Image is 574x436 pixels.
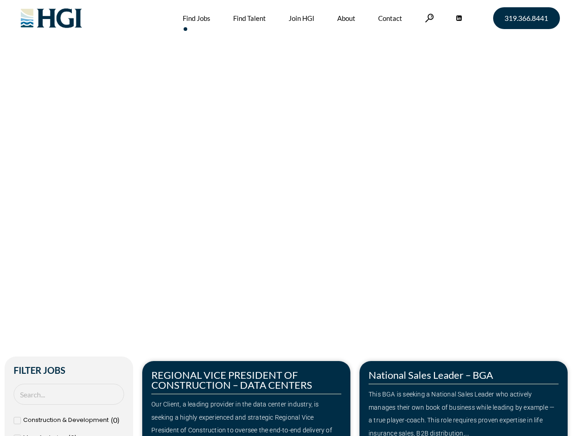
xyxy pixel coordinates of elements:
a: Home [33,183,52,192]
a: 319.366.8441 [493,7,560,29]
span: Construction & Development [23,414,109,427]
span: 0 [113,416,117,424]
span: Jobs [55,183,70,192]
span: 319.366.8441 [504,15,548,22]
a: REGIONAL VICE PRESIDENT OF CONSTRUCTION – DATA CENTERS [151,369,312,391]
h2: Filter Jobs [14,366,124,375]
span: ) [117,416,120,424]
span: ( [111,416,113,424]
a: Search [425,14,434,22]
span: Make Your [33,139,164,172]
input: Search Job [14,384,124,405]
span: Next Move [170,141,303,171]
span: » [33,183,70,192]
a: National Sales Leader – BGA [369,369,493,381]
